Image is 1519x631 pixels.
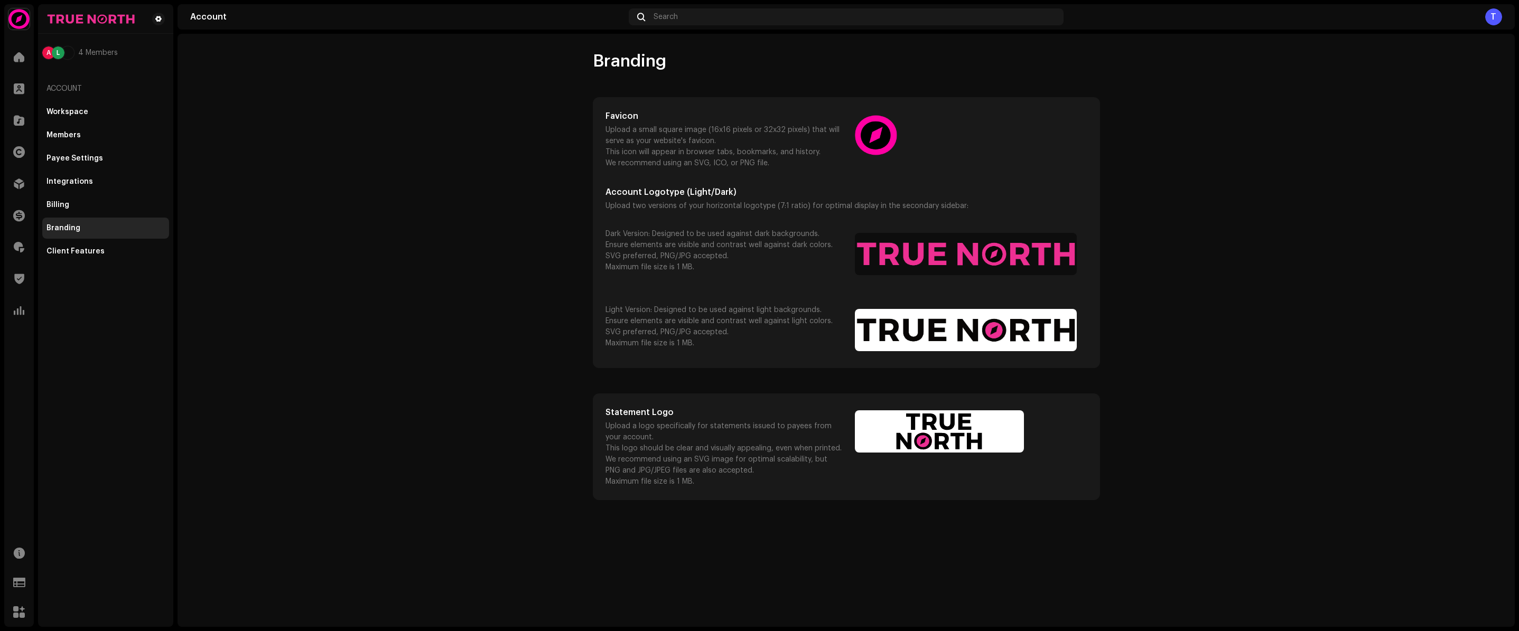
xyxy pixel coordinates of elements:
[46,177,93,186] div: Integrations
[46,201,69,209] div: Billing
[605,338,842,349] p: Maximum file size is 1 MB.
[1485,8,1502,25] div: T
[46,108,88,116] div: Workspace
[605,421,842,443] p: Upload a logo specifically for statements issued to payees from your account.
[42,125,169,146] re-m-nav-item: Members
[605,110,842,123] h5: Favicon
[8,8,30,30] img: e78fd41a-a757-4699-bac5-be1eb3095dbf
[46,13,135,25] img: 8b10d31e-0d82-449a-90de-3f034526b4fd
[42,171,169,192] re-m-nav-item: Integrations
[78,49,118,57] span: 4 Members
[42,194,169,215] re-m-nav-item: Billing
[42,46,55,59] div: A
[605,454,842,476] p: We recommend using an SVG image for optimal scalability, but PNG and JPG/JPEG files are also acce...
[605,262,842,273] p: Maximum file size is 1 MB.
[605,229,842,240] p: Dark Version: Designed to be used against dark backgrounds.
[605,316,842,327] p: Ensure elements are visible and contrast well against light colors.
[42,101,169,123] re-m-nav-item: Workspace
[46,247,105,256] div: Client Features
[42,148,169,169] re-m-nav-item: Payee Settings
[605,240,842,251] p: Ensure elements are visible and contrast well against dark colors.
[605,125,842,147] p: Upload a small square image (16x16 pixels or 32x32 pixels) that will serve as your website's favi...
[42,241,169,262] re-m-nav-item: Client Features
[42,218,169,239] re-m-nav-item: Branding
[605,327,842,338] p: SVG preferred, PNG/JPG accepted.
[605,443,842,454] p: This logo should be clear and visually appealing, even when printed.
[46,131,81,139] div: Members
[605,158,842,169] p: We recommend using an SVG, ICO, or PNG file.
[605,147,842,158] p: This icon will appear in browser tabs, bookmarks, and history.
[46,154,103,163] div: Payee Settings
[605,201,1087,212] p: Upload two versions of your horizontal logotype (7:1 ratio) for optimal display in the secondary ...
[52,46,64,59] div: L
[605,305,842,316] p: Light Version: Designed to be used against light backgrounds.
[605,251,842,262] p: SVG preferred, PNG/JPG accepted.
[42,76,169,101] re-a-nav-header: Account
[605,476,842,487] p: Maximum file size is 1 MB.
[190,13,625,21] div: Account
[61,46,74,59] img: 5abfd83f-0293-4f79-beff-efde5ed0c598
[605,186,1087,199] h5: Account Logotype (Light/Dark)
[46,224,80,232] div: Branding
[593,51,666,72] span: Branding
[605,406,842,419] h5: Statement Logo
[654,13,678,21] span: Search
